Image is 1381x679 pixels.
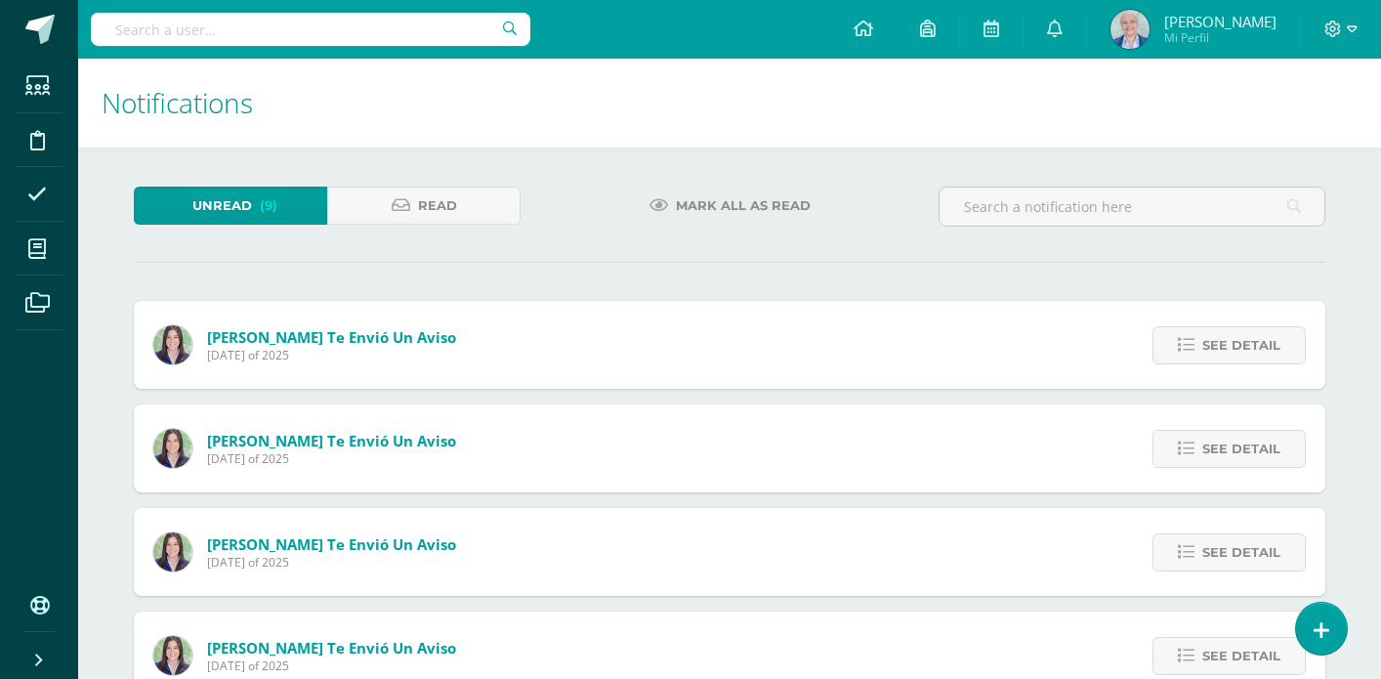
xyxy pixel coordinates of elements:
[192,188,252,224] span: Unread
[1202,638,1280,674] span: See detail
[1164,29,1276,46] span: Mi Perfil
[207,534,456,554] span: [PERSON_NAME] te envió un aviso
[207,450,456,467] span: [DATE] of 2025
[207,431,456,450] span: [PERSON_NAME] te envió un aviso
[207,554,456,571] span: [DATE] of 2025
[418,188,457,224] span: Read
[134,187,327,225] a: Unread(9)
[1164,12,1276,31] span: [PERSON_NAME]
[207,638,456,658] span: [PERSON_NAME] te envió un aviso
[676,188,811,224] span: Mark all as read
[91,13,530,46] input: Search a user…
[1110,10,1150,49] img: 7f9121963eb843c30c7fd736a29cc10b.png
[1202,327,1280,363] span: See detail
[102,84,253,121] span: Notifications
[327,187,521,225] a: Read
[625,187,835,225] a: Mark all as read
[153,429,192,468] img: 65a3a5dd77a80885499beb3d7782c992.png
[1202,431,1280,467] span: See detail
[153,532,192,572] img: 65a3a5dd77a80885499beb3d7782c992.png
[207,327,456,347] span: [PERSON_NAME] te envió un aviso
[207,347,456,363] span: [DATE] of 2025
[153,636,192,675] img: 65a3a5dd77a80885499beb3d7782c992.png
[260,188,277,224] span: (9)
[940,188,1324,226] input: Search a notification here
[153,325,192,364] img: 65a3a5dd77a80885499beb3d7782c992.png
[207,658,456,674] span: [DATE] of 2025
[1202,534,1280,571] span: See detail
